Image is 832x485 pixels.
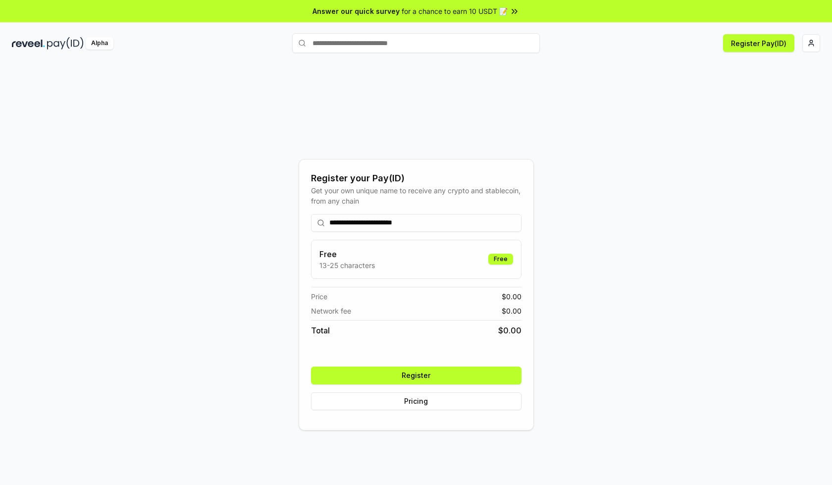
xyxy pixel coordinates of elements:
span: Price [311,291,327,302]
p: 13-25 characters [319,260,375,270]
img: pay_id [47,37,84,50]
button: Register Pay(ID) [723,34,794,52]
span: Network fee [311,306,351,316]
span: $ 0.00 [502,306,521,316]
div: Register your Pay(ID) [311,171,521,185]
img: reveel_dark [12,37,45,50]
h3: Free [319,248,375,260]
button: Pricing [311,392,521,410]
span: Total [311,324,330,336]
span: for a chance to earn 10 USDT 📝 [402,6,508,16]
span: $ 0.00 [498,324,521,336]
div: Free [488,254,513,265]
span: Answer our quick survey [312,6,400,16]
button: Register [311,367,521,384]
div: Get your own unique name to receive any crypto and stablecoin, from any chain [311,185,521,206]
span: $ 0.00 [502,291,521,302]
div: Alpha [86,37,113,50]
